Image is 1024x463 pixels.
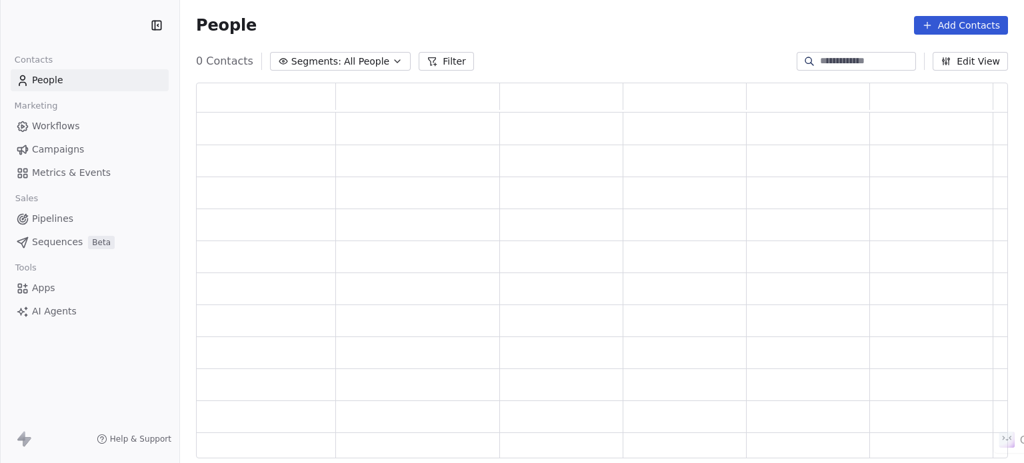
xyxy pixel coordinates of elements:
[933,52,1008,71] button: Edit View
[11,277,169,299] a: Apps
[196,15,257,35] span: People
[32,143,84,157] span: Campaigns
[32,166,111,180] span: Metrics & Events
[9,189,44,209] span: Sales
[291,55,341,69] span: Segments:
[32,281,55,295] span: Apps
[11,231,169,253] a: SequencesBeta
[32,212,73,226] span: Pipelines
[196,53,253,69] span: 0 Contacts
[419,52,474,71] button: Filter
[344,55,389,69] span: All People
[9,96,63,116] span: Marketing
[97,434,171,444] a: Help & Support
[110,434,171,444] span: Help & Support
[11,300,169,322] a: AI Agents
[11,139,169,161] a: Campaigns
[914,16,1008,35] button: Add Contacts
[32,73,63,87] span: People
[9,258,42,278] span: Tools
[88,236,115,249] span: Beta
[32,119,80,133] span: Workflows
[32,304,77,318] span: AI Agents
[11,69,169,91] a: People
[32,235,83,249] span: Sequences
[11,115,169,137] a: Workflows
[11,162,169,184] a: Metrics & Events
[11,208,169,230] a: Pipelines
[9,50,59,70] span: Contacts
